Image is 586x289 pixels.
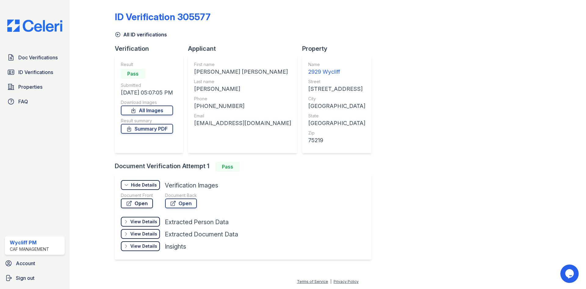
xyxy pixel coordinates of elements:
a: Sign out [2,272,67,284]
a: Terms of Service [297,279,328,284]
span: FAQ [18,98,28,105]
a: Summary PDF [121,124,173,134]
div: First name [194,61,291,68]
div: Insights [165,242,186,251]
div: Result summary [121,118,173,124]
div: Verification Images [165,181,218,190]
a: FAQ [5,95,65,108]
div: View Details [130,231,157,237]
div: State [308,113,365,119]
div: ID Verification 305577 [115,11,211,22]
div: Document Verification Attempt 1 [115,162,376,172]
div: [PERSON_NAME] [PERSON_NAME] [194,68,291,76]
div: CAF Management [10,246,49,252]
div: Hide Details [131,182,157,188]
span: ID Verifications [18,69,53,76]
a: Account [2,257,67,269]
div: Street [308,79,365,85]
div: Applicant [188,44,302,53]
a: All Images [121,106,173,115]
div: [PERSON_NAME] [194,85,291,93]
div: 75219 [308,136,365,145]
div: [PHONE_NUMBER] [194,102,291,110]
div: Phone [194,96,291,102]
span: Sign out [16,274,34,282]
span: Properties [18,83,42,91]
div: Verification [115,44,188,53]
div: Pass [121,69,145,79]
div: [GEOGRAPHIC_DATA] [308,102,365,110]
div: 2929 Wycliff [308,68,365,76]
div: Email [194,113,291,119]
span: Account [16,260,35,267]
iframe: chat widget [560,265,580,283]
div: Property [302,44,376,53]
img: CE_Logo_Blue-a8612792a0a2168367f1c8372b55b34899dd931a85d93a1a3d3e32e68fde9ad4.png [2,20,67,32]
a: Open [121,198,153,208]
div: Pass [215,162,240,172]
div: | [330,279,331,284]
div: View Details [130,243,157,249]
div: [DATE] 05:07:05 PM [121,88,173,97]
span: Doc Verifications [18,54,58,61]
a: Open [165,198,197,208]
div: Zip [308,130,365,136]
a: Name 2929 Wycliff [308,61,365,76]
div: [STREET_ADDRESS] [308,85,365,93]
div: Document Front [121,192,153,198]
div: Last name [194,79,291,85]
div: [GEOGRAPHIC_DATA] [308,119,365,128]
div: View Details [130,219,157,225]
div: City [308,96,365,102]
div: Extracted Person Data [165,218,229,226]
div: Submitted [121,82,173,88]
div: [EMAIL_ADDRESS][DOMAIN_NAME] [194,119,291,128]
div: Result [121,61,173,68]
a: Properties [5,81,65,93]
div: Wycliff PM [10,239,49,246]
div: Name [308,61,365,68]
div: Document Back [165,192,197,198]
div: Download Images [121,99,173,106]
a: Privacy Policy [334,279,359,284]
a: ID Verifications [5,66,65,78]
div: Extracted Document Data [165,230,238,239]
a: All ID verifications [115,31,167,38]
a: Doc Verifications [5,51,65,64]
